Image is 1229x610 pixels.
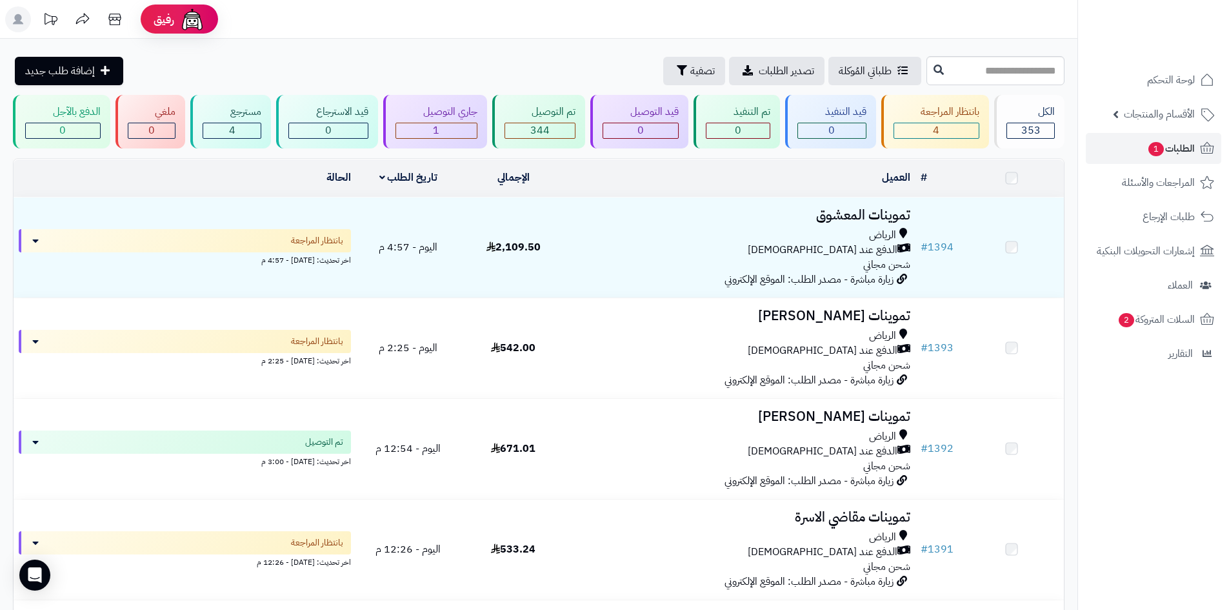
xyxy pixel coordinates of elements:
span: 0 [59,123,66,138]
span: زيارة مباشرة - مصدر الطلب: الموقع الإلكتروني [724,574,894,589]
div: 4 [894,123,979,138]
div: 0 [128,123,175,138]
span: شحن مجاني [863,458,910,474]
div: جاري التوصيل [395,105,477,119]
span: الرياض [869,429,896,444]
h3: تموينات مقاضي الاسرة [571,510,910,525]
div: 0 [706,123,770,138]
div: الكل [1006,105,1055,119]
span: اليوم - 2:25 م [379,340,437,356]
span: إضافة طلب جديد [25,63,95,79]
span: اليوم - 4:57 م [379,239,437,255]
a: #1392 [921,441,954,456]
div: 0 [26,123,100,138]
a: العملاء [1086,270,1221,301]
div: 4 [203,123,261,138]
span: التقارير [1168,345,1193,363]
span: السلات المتروكة [1117,310,1195,329]
span: 533.24 [491,542,535,557]
div: قيد التنفيذ [797,105,866,119]
div: اخر تحديث: [DATE] - 3:00 م [19,454,351,467]
span: 2 [1119,313,1134,327]
div: تم التنفيذ [706,105,770,119]
a: #1393 [921,340,954,356]
span: إشعارات التحويلات البنكية [1097,242,1195,260]
span: لوحة التحكم [1147,71,1195,89]
h3: تموينات [PERSON_NAME] [571,409,910,424]
h3: تموينات المعشوق [571,208,910,223]
a: التقارير [1086,338,1221,369]
span: 4 [933,123,939,138]
div: 344 [505,123,575,138]
a: الإجمالي [497,170,530,185]
span: رفيق [154,12,174,27]
a: العميل [882,170,910,185]
span: شحن مجاني [863,358,910,373]
a: تم التوصيل 344 [490,95,588,148]
span: 4 [229,123,235,138]
a: #1391 [921,542,954,557]
a: السلات المتروكة2 [1086,304,1221,335]
a: إشعارات التحويلات البنكية [1086,236,1221,267]
a: تصدير الطلبات [729,57,824,85]
span: 344 [530,123,550,138]
span: اليوم - 12:26 م [375,542,441,557]
div: قيد التوصيل [603,105,679,119]
span: 353 [1021,123,1041,138]
a: طلبات الإرجاع [1086,201,1221,232]
a: ملغي 0 [113,95,188,148]
div: تم التوصيل [505,105,576,119]
span: تم التوصيل [305,436,343,449]
span: بانتظار المراجعة [291,536,343,549]
a: طلباتي المُوكلة [828,57,921,85]
a: #1394 [921,239,954,255]
span: الرياض [869,228,896,243]
div: 0 [798,123,866,138]
a: بانتظار المراجعة 4 [879,95,992,148]
button: تصفية [663,57,725,85]
a: # [921,170,927,185]
a: تحديثات المنصة [34,6,66,36]
span: اليوم - 12:54 م [375,441,441,456]
span: # [921,542,928,557]
span: المراجعات والأسئلة [1122,174,1195,192]
a: إضافة طلب جديد [15,57,123,85]
span: 2,109.50 [486,239,541,255]
span: الرياض [869,530,896,545]
div: اخر تحديث: [DATE] - 2:25 م [19,353,351,367]
div: Open Intercom Messenger [19,560,50,591]
div: اخر تحديث: [DATE] - 12:26 م [19,554,351,568]
div: ملغي [128,105,176,119]
a: المراجعات والأسئلة [1086,167,1221,198]
div: 0 [289,123,368,138]
span: 671.01 [491,441,535,456]
a: قيد التوصيل 0 [588,95,691,148]
span: 542.00 [491,340,535,356]
span: الأقسام والمنتجات [1124,105,1195,123]
h3: تموينات [PERSON_NAME] [571,309,910,323]
a: تاريخ الطلب [379,170,438,185]
span: 1 [433,123,439,138]
a: الدفع بالآجل 0 [10,95,113,148]
span: تصدير الطلبات [759,63,814,79]
span: طلبات الإرجاع [1143,208,1195,226]
span: طلباتي المُوكلة [839,63,892,79]
a: قيد التنفيذ 0 [783,95,879,148]
span: شحن مجاني [863,257,910,272]
a: الطلبات1 [1086,133,1221,164]
a: مسترجع 4 [188,95,274,148]
div: اخر تحديث: [DATE] - 4:57 م [19,252,351,266]
span: # [921,441,928,456]
div: بانتظار المراجعة [894,105,980,119]
div: قيد الاسترجاع [288,105,368,119]
span: 1 [1148,142,1164,156]
span: زيارة مباشرة - مصدر الطلب: الموقع الإلكتروني [724,272,894,287]
div: 0 [603,123,678,138]
span: 0 [325,123,332,138]
span: شحن مجاني [863,559,910,574]
div: 1 [396,123,477,138]
a: الحالة [326,170,351,185]
a: تم التنفيذ 0 [691,95,783,148]
span: زيارة مباشرة - مصدر الطلب: الموقع الإلكتروني [724,372,894,388]
span: الدفع عند [DEMOGRAPHIC_DATA] [748,545,897,560]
